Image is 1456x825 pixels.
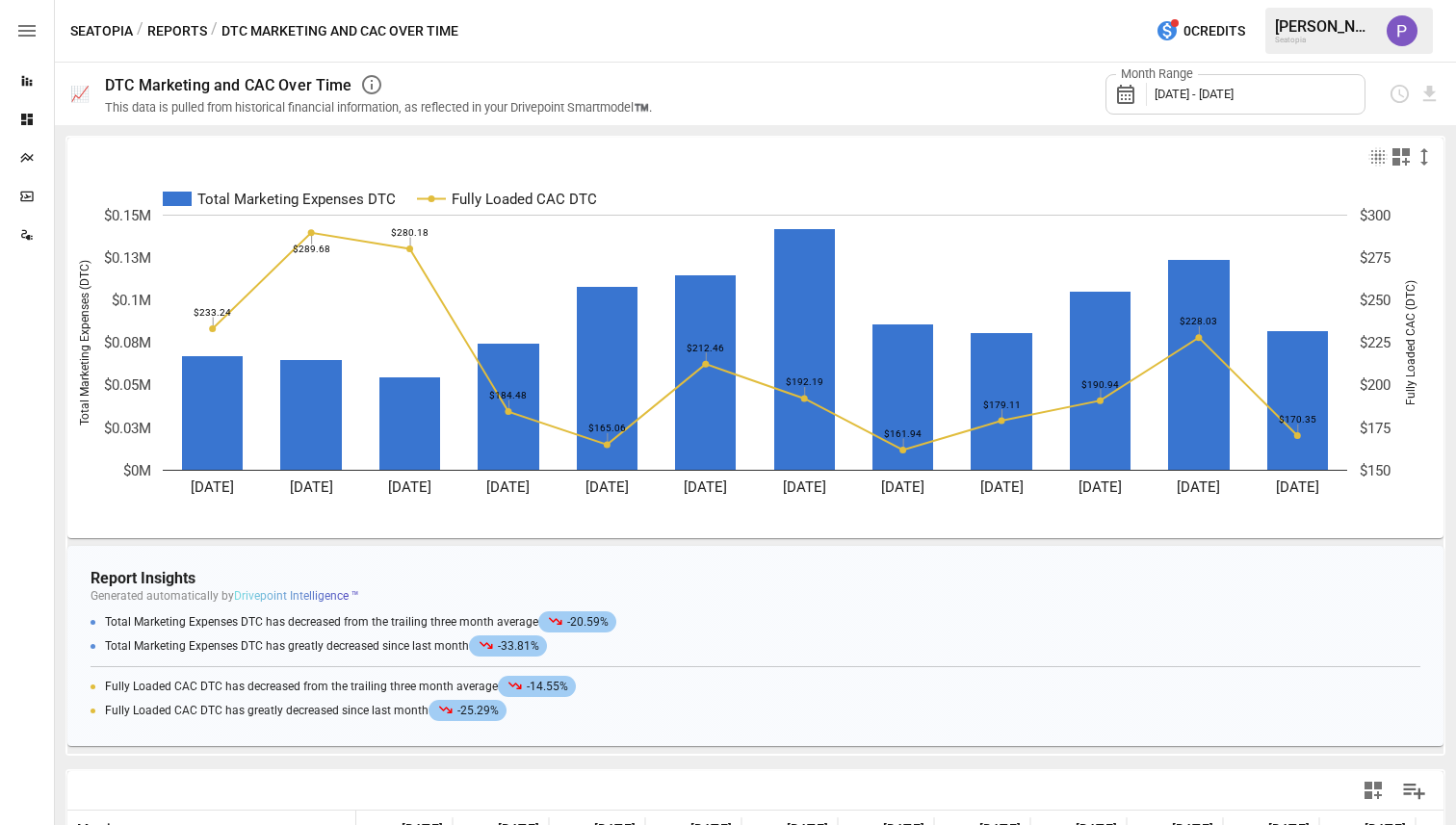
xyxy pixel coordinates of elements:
[588,423,626,433] text: $165.06
[1404,280,1417,405] text: Fully Loaded CAC (DTC)
[1180,316,1217,326] text: $228.03
[67,176,1429,538] svg: A chart.
[538,611,616,632] span: -20.59%
[498,676,576,697] span: -14.55%
[687,343,724,353] text: $212.46
[105,76,352,94] div: DTC Marketing and CAC Over Time
[486,478,530,496] text: [DATE]
[1155,87,1234,101] span: [DATE] - [DATE]
[91,589,1420,603] p: Generated automatically by
[429,700,507,721] span: -25.29%
[452,191,597,208] text: Fully Loaded CAC DTC
[104,420,151,437] text: $0.03M
[1360,292,1391,309] text: $250
[388,478,431,496] text: [DATE]
[105,615,621,629] span: Total Marketing Expenses DTC has decreased from the trailing three month average
[1275,17,1375,36] div: [PERSON_NAME]
[1081,379,1119,390] text: $190.94
[123,462,151,479] text: $0M
[290,478,333,496] text: [DATE]
[469,635,547,657] span: -33.81%
[1177,478,1220,496] text: [DATE]
[684,478,727,496] text: [DATE]
[70,85,90,103] div: 📈
[884,428,922,439] text: $161.94
[112,292,151,309] text: $0.1M
[194,307,231,318] text: $233.24
[1079,478,1122,496] text: [DATE]
[1360,207,1391,224] text: $300
[786,376,823,387] text: $192.19
[1389,83,1411,105] button: Schedule report
[1360,334,1391,351] text: $225
[78,260,91,425] text: Total Marketing Expenses (DTC)
[1116,65,1198,83] label: Month Range
[70,19,133,43] button: Seatopia
[585,478,629,496] text: [DATE]
[983,400,1021,410] text: $179.11
[1279,414,1316,425] text: $170.35
[1375,4,1429,58] button: Prateek Batra
[293,244,330,254] text: $289.68
[197,191,396,208] text: Total Marketing Expenses DTC
[105,100,652,115] div: This data is pulled from historical financial information, as reflected in your Drivepoint Smartm...
[1276,478,1319,496] text: [DATE]
[104,334,151,351] text: $0.08M
[783,478,826,496] text: [DATE]
[980,478,1024,496] text: [DATE]
[105,639,552,653] span: Total Marketing Expenses DTC has greatly decreased since last month
[1392,769,1436,812] button: Manage Columns
[137,19,143,43] div: /
[1275,36,1375,44] div: Seatopia
[91,569,1420,587] h4: Report Insights
[1360,376,1391,394] text: $200
[391,227,429,238] text: $280.18
[105,680,581,693] span: Fully Loaded CAC DTC has decreased from the trailing three month average
[881,478,924,496] text: [DATE]
[1360,420,1391,437] text: $175
[1360,249,1391,267] text: $275
[1418,83,1441,105] button: Download report
[211,19,218,43] div: /
[104,249,151,267] text: $0.13M
[191,478,234,496] text: [DATE]
[104,376,151,394] text: $0.05M
[1183,19,1245,43] span: 0 Credits
[105,704,511,717] span: Fully Loaded CAC DTC has greatly decreased since last month
[489,390,527,400] text: $184.48
[104,207,151,224] text: $0.15M
[1148,13,1253,49] button: 0Credits
[147,19,207,43] button: Reports
[1360,462,1391,479] text: $150
[1387,15,1417,46] img: Prateek Batra
[234,589,359,603] span: Drivepoint Intelligence ™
